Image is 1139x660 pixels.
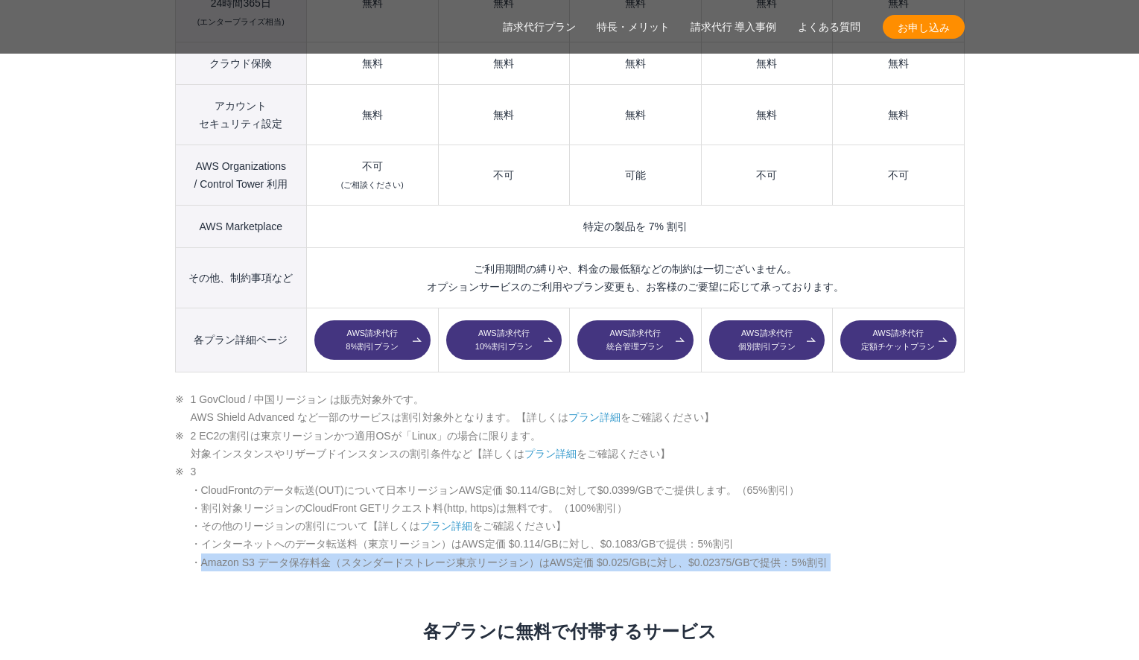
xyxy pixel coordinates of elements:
[701,145,832,205] td: 不可
[307,84,438,145] td: 無料
[197,17,285,26] small: (エンタープライズ相当)
[420,520,472,532] a: プラン詳細
[307,247,964,308] td: ご利用期間の縛りや、料金の最低額などの制約は一切ございません。 オプションサービスのご利用やプラン変更も、お客様のご要望に応じて承っております。
[524,448,577,460] a: プラン詳細
[446,320,562,361] a: AWS請求代行10%割引プラン
[833,84,964,145] td: 無料
[833,145,964,205] td: 不可
[438,84,569,145] td: 無料
[307,42,438,84] td: 無料
[175,463,965,571] li: 3 ・CloudFrontのデータ転送(OUT)について日本リージョンAWS定価 $0.114/GBに対して$0.0399/GBでご提供します。（65%割引） ・割引対象リージョンのCloudF...
[341,180,404,189] small: (ご相談ください)
[798,19,860,35] a: よくある質問
[307,145,438,205] td: 不可
[175,308,307,372] th: 各プラン詳細ページ
[175,247,307,308] th: その他、制約事項など
[701,42,832,84] td: 無料
[840,320,956,361] a: AWS請求代行定額チケットプラン
[701,84,832,145] td: 無料
[438,42,569,84] td: 無料
[190,618,950,643] h3: 各プランに無料で付帯するサービス
[883,15,965,39] a: お申し込み
[314,320,430,361] a: AWS請求代行8%割引プラン
[175,390,965,427] li: 1 GovCloud / 中国リージョン は販売対象外です。 AWS Shield Advanced など一部のサービスは割引対象外となります。【詳しくは をご確認ください】
[175,205,307,247] th: AWS Marketplace
[503,19,576,35] a: 請求代行プラン
[175,42,307,84] th: クラウド保険
[568,411,621,423] a: プラン詳細
[597,19,670,35] a: 特長・メリット
[175,427,965,463] li: 2 EC2の割引は東京リージョンかつ適用OSが「Linux」の場合に限ります。 対象インスタンスやリザーブドインスタンスの割引条件など【詳しくは をご確認ください】
[307,205,964,247] td: 特定の製品を 7% 割引
[175,145,307,205] th: AWS Organizations / Control Tower 利用
[833,42,964,84] td: 無料
[570,42,701,84] td: 無料
[175,84,307,145] th: アカウント セキュリティ設定
[691,19,777,35] a: 請求代行 導入事例
[570,145,701,205] td: 可能
[577,320,693,361] a: AWS請求代行統合管理プラン
[883,19,965,35] span: お申し込み
[709,320,825,361] a: AWS請求代行個別割引プラン
[570,84,701,145] td: 無料
[438,145,569,205] td: 不可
